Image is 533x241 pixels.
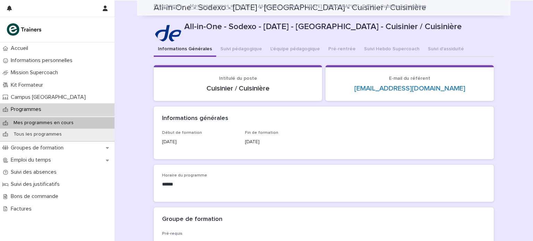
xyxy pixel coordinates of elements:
[258,2,426,9] p: All-in-One - Sodexo - [DATE] - [GEOGRAPHIC_DATA] - Cuisinier / Cuisinière
[8,69,64,76] p: Mission Supercoach
[266,42,324,57] button: L'équipe pédagogique
[154,1,182,9] a: Programmes
[8,145,69,151] p: Groupes de formation
[162,115,228,122] h2: Informations générales
[162,216,222,223] h2: Groupe de formation
[162,138,237,146] p: [DATE]
[8,82,49,88] p: Kit Formateur
[6,23,44,36] img: K0CqGN7SDeD6s4JG8KQk
[8,45,34,52] p: Accueil
[162,131,202,135] span: Début de formation
[324,42,360,57] button: Pré-rentrée
[184,22,491,32] p: All-in-One - Sodexo - [DATE] - [GEOGRAPHIC_DATA] - Cuisinier / Cuisinière
[8,57,78,64] p: Informations personnelles
[8,206,37,212] p: Factures
[354,85,465,92] a: [EMAIL_ADDRESS][DOMAIN_NAME]
[8,131,67,137] p: Tous les programmes
[360,42,424,57] button: Suivi Hebdo Supercoach
[8,94,91,101] p: Campus [GEOGRAPHIC_DATA]
[245,131,278,135] span: Fin de formation
[8,120,79,126] p: Mes programmes en cours
[219,76,257,81] span: Intitulé du poste
[8,169,62,175] p: Suivi des absences
[162,84,314,93] p: Cuisinier / Cuisinière
[190,1,250,9] a: Mes programmes en cours
[245,138,320,146] p: [DATE]
[389,76,430,81] span: E-mail du référent
[162,232,183,236] span: Pré-requis
[8,193,64,200] p: Bons de commande
[154,42,216,57] button: Informations Générales
[216,42,266,57] button: Suivi pédagogique
[8,181,65,188] p: Suivi des justificatifs
[162,173,207,178] span: Horaire du programme
[8,157,57,163] p: Emploi du temps
[8,106,47,113] p: Programmes
[424,42,468,57] button: Suivi d'assiduité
